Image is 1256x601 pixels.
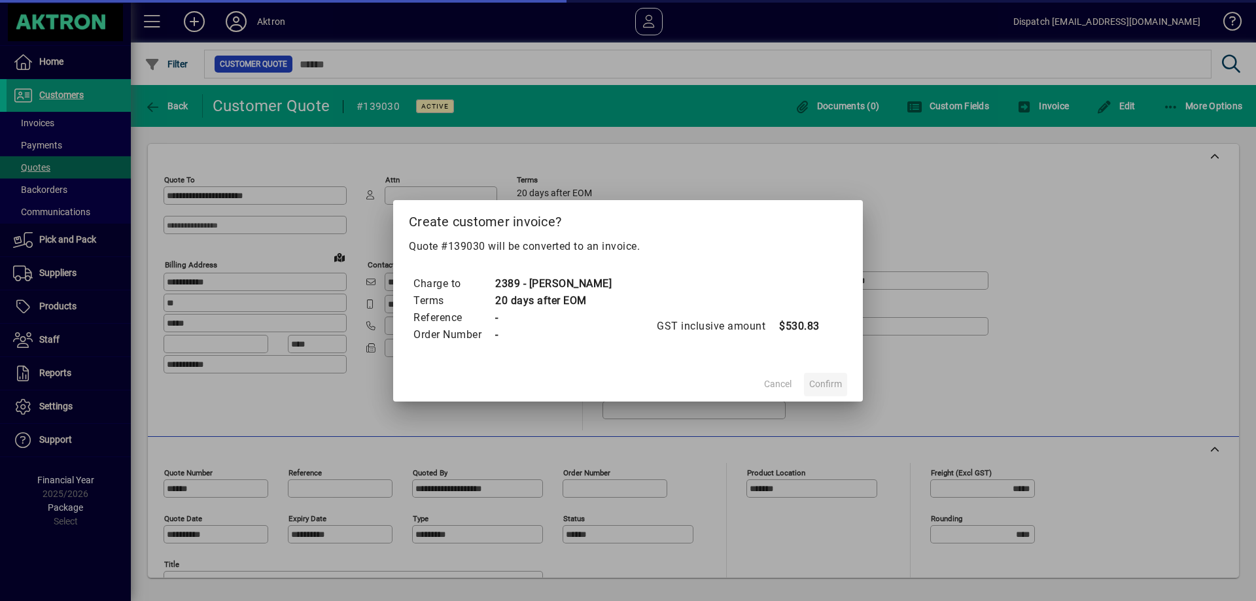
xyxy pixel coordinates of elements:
td: - [495,326,612,343]
p: Quote #139030 will be converted to an invoice. [409,239,847,254]
td: Reference [413,309,495,326]
td: 2389 - [PERSON_NAME] [495,275,612,292]
td: 20 days after EOM [495,292,612,309]
td: - [495,309,612,326]
h2: Create customer invoice? [393,200,863,238]
td: $530.83 [778,318,831,335]
td: GST inclusive amount [656,318,778,335]
td: Terms [413,292,495,309]
td: Order Number [413,326,495,343]
td: Charge to [413,275,495,292]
